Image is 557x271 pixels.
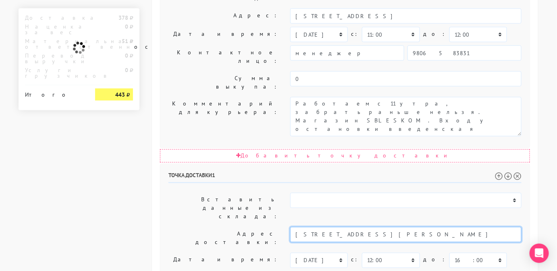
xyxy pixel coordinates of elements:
label: c: [351,27,359,41]
div: Материальная ответственность [19,38,89,50]
input: Имя [290,46,404,61]
label: до: [423,253,446,267]
div: Перевод выручки [19,53,89,64]
span: 1 [212,172,215,179]
div: Наценка за вес [19,24,89,35]
label: Контактное лицо: [162,46,284,68]
label: Адрес доставки: [162,227,284,250]
strong: 443 [115,91,125,98]
label: Дата и время: [162,253,284,268]
label: Адрес: [162,8,284,24]
h6: Точка доставки [168,172,522,183]
div: Итого [25,89,83,97]
div: Добавить точку доставки [160,149,530,163]
label: Дата и время: [162,27,284,42]
div: Услуги грузчиков [19,67,89,79]
strong: 378 [118,14,128,21]
label: до: [423,27,446,41]
img: ajax-loader.gif [72,41,86,55]
div: Доставка [19,15,89,21]
label: Сумма выкупа: [162,71,284,94]
input: Телефон [407,46,522,61]
label: Вставить данные из склада: [162,193,284,224]
label: c: [351,253,359,267]
div: Open Intercom Messenger [530,244,549,263]
label: Комментарий для курьера: [162,97,284,137]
